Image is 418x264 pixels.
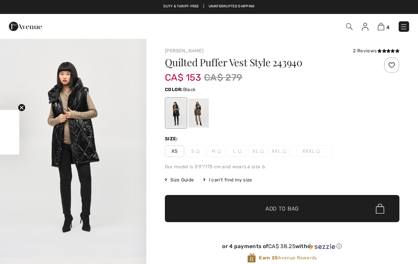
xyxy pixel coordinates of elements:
span: Color: [165,87,183,92]
img: Bag.svg [376,204,384,214]
img: My Info [362,23,368,31]
img: 1ère Avenue [9,19,42,34]
img: Menu [400,23,408,31]
span: CA$ 38.25 [268,243,295,250]
span: Avenue Rewards [259,254,317,261]
span: L [228,145,247,157]
img: Shopping Bag [378,23,384,30]
button: Add to Bag [165,195,399,222]
img: ring-m.svg [260,149,264,153]
a: 4 [378,22,389,31]
span: XS [165,145,184,157]
div: Size: [165,135,180,142]
h1: Quilted Puffer Vest Style 243940 [165,57,360,67]
a: 1ère Avenue [9,22,42,29]
span: S [186,145,205,157]
div: or 4 payments ofCA$ 38.25withSezzle Click to learn more about Sezzle [165,243,399,253]
div: Black [166,98,186,128]
div: I can't find my size [203,176,252,183]
img: Avenue Rewards [247,253,256,263]
span: CA$ 279 [204,71,242,85]
span: Black [183,87,196,92]
div: 2 Reviews [353,47,399,54]
img: ring-m.svg [316,149,320,153]
img: ring-m.svg [217,149,221,153]
span: Size Guide [165,176,194,183]
span: XXXL [290,145,332,157]
button: Close teaser [18,104,26,111]
img: Search [346,23,353,30]
span: Add to Bag [266,205,299,213]
img: ring-m.svg [238,149,242,153]
span: M [207,145,226,157]
span: XL [248,145,268,157]
span: 4 [386,24,389,30]
div: Our model is 5'9"/175 cm and wears a size 6. [165,163,399,170]
img: ring-m.svg [196,149,200,153]
img: Sezzle [307,243,335,250]
span: CA$ 153 [165,64,201,83]
div: Taupe [188,98,209,128]
a: [PERSON_NAME] [165,48,204,53]
img: ring-m.svg [283,149,286,153]
span: XXL [269,145,289,157]
div: or 4 payments of with [165,243,399,250]
strong: Earn 25 [259,255,278,261]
